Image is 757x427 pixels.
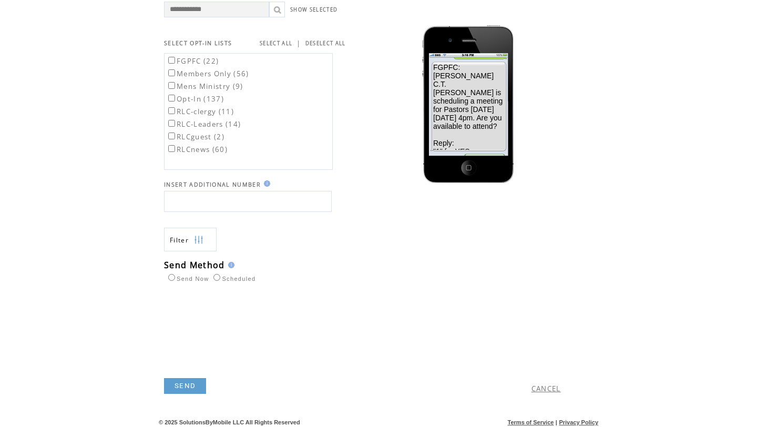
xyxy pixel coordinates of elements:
[168,69,175,76] input: Members Only (56)
[170,236,189,245] span: Show filters
[168,145,175,152] input: RLCnews (60)
[166,82,243,91] label: Mens Ministry (9)
[166,119,241,129] label: RLC-Leaders (14)
[556,419,557,425] span: |
[168,82,175,89] input: Mens Ministry (9)
[290,6,337,13] a: SHOW SELECTED
[168,95,175,101] input: Opt-In (137)
[164,378,206,394] a: SEND
[296,38,301,48] span: |
[166,107,234,116] label: RLC-clergy (11)
[168,133,175,139] input: RLCguest (2)
[225,262,234,268] img: help.gif
[164,228,217,251] a: Filter
[168,120,175,127] input: RLC-Leaders (14)
[305,40,346,47] a: DESELECT ALL
[260,40,292,47] a: SELECT ALL
[166,132,224,141] label: RLCguest (2)
[159,419,300,425] span: © 2025 SolutionsByMobile LLC All Rights Reserved
[168,57,175,64] input: FGPFC (22)
[164,259,225,271] span: Send Method
[164,39,232,47] span: SELECT OPT-IN LISTS
[508,419,554,425] a: Terms of Service
[168,107,175,114] input: RLC-clergy (11)
[166,94,224,104] label: Opt-In (137)
[168,274,175,281] input: Send Now
[166,145,228,154] label: RLCnews (60)
[166,276,209,282] label: Send Now
[164,181,261,188] span: INSERT ADDITIONAL NUMBER
[166,56,219,66] label: FGPFC (22)
[166,69,249,78] label: Members Only (56)
[531,384,561,393] a: CANCEL
[433,63,503,164] span: FGPFC: [PERSON_NAME] C.T. [PERSON_NAME] is scheduling a meeting for Pastors [DATE][DATE] 4pm. Are...
[194,228,203,252] img: filters.png
[559,419,598,425] a: Privacy Policy
[213,274,220,281] input: Scheduled
[261,180,270,187] img: help.gif
[211,276,255,282] label: Scheduled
